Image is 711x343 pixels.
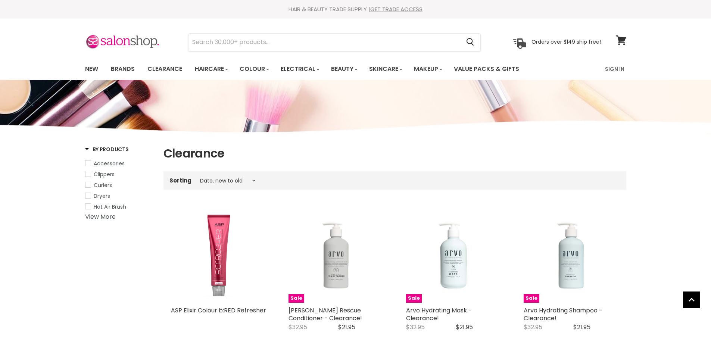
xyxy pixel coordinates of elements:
img: Arvo Hydrating Mask - Clearance! [406,208,501,303]
a: GET TRADE ACCESS [370,5,422,13]
a: Skincare [364,61,407,77]
a: Haircare [189,61,233,77]
a: Hot Air Brush [85,203,154,211]
a: ASP Elixir Colour b:RED Refresher [171,306,266,315]
span: $32.95 [406,323,425,331]
span: Hot Air Brush [94,203,126,211]
a: Dryers [85,192,154,200]
a: Makeup [408,61,447,77]
a: Electrical [275,61,324,77]
a: View More [85,212,116,221]
span: $21.95 [456,323,473,331]
input: Search [188,34,461,51]
a: Beauty [325,61,362,77]
span: Curlers [94,181,112,189]
span: $32.95 [289,323,307,331]
a: Arvo Bond Rescue Conditioner - Clearance! Sale [289,208,384,303]
a: Arvo Hydrating Shampoo - Clearance! [524,306,602,322]
a: Colour [234,61,274,77]
span: Sale [406,294,422,303]
img: Arvo Hydrating Shampoo - Clearance! [524,208,619,303]
a: Curlers [85,181,154,189]
a: Value Packs & Gifts [448,61,525,77]
nav: Main [76,58,636,80]
p: Orders over $149 ship free! [531,38,601,45]
img: ASP Elixir Colour b:RED Refresher [171,208,266,303]
a: Arvo Hydrating Shampoo - Clearance! Sale [524,208,619,303]
span: Sale [289,294,304,303]
span: Clippers [94,171,115,178]
button: Search [461,34,480,51]
a: Clippers [85,170,154,178]
img: Arvo Bond Rescue Conditioner - Clearance! [289,208,384,303]
a: Clearance [142,61,188,77]
span: $21.95 [338,323,355,331]
span: Accessories [94,160,125,167]
span: Dryers [94,192,110,200]
a: [PERSON_NAME] Rescue Conditioner - Clearance! [289,306,362,322]
ul: Main menu [79,58,563,80]
form: Product [188,33,481,51]
h1: Clearance [163,146,626,161]
span: $21.95 [573,323,590,331]
a: Accessories [85,159,154,168]
div: HAIR & BEAUTY TRADE SUPPLY | [76,6,636,13]
a: New [79,61,104,77]
a: Brands [105,61,140,77]
a: Arvo Hydrating Mask - Clearance! Sale [406,208,501,303]
h3: By Products [85,146,129,153]
a: Arvo Hydrating Mask - Clearance! [406,306,472,322]
span: $32.95 [524,323,542,331]
label: Sorting [169,177,191,184]
span: Sale [524,294,539,303]
a: Sign In [601,61,629,77]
